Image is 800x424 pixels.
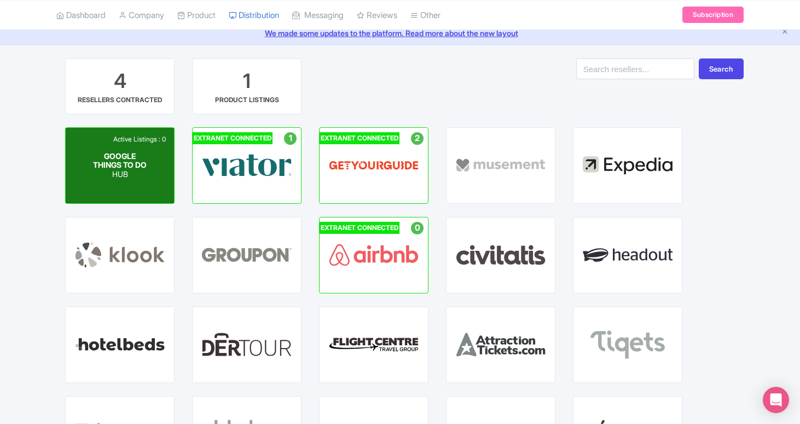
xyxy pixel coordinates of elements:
div: RESELLERS CONTRACTED [78,95,162,105]
a: EXTRANET CONNECTED 0 [319,217,428,293]
button: Close announcement [781,26,789,39]
div: Open Intercom Messenger [763,387,789,413]
div: 4 [114,68,126,95]
a: EXTRANET CONNECTED 1 [192,127,302,204]
a: 1 PRODUCT LISTINGS [192,58,302,114]
input: Search resellers... [576,58,694,79]
a: 4 RESELLERS CONTRACTED [65,58,175,114]
a: We made some updates to the platform. Read more about the new layout [7,27,793,39]
button: Search [699,58,744,79]
span: GOOGLE THINGS TO DO [93,151,147,169]
div: Active Listings : 0 [111,134,169,144]
div: PRODUCT LISTINGS [215,95,279,105]
a: EXTRANET CONNECTED 2 [319,127,428,204]
a: 0 Active Listings : 0 GOOGLE THINGS TO DO HUB [65,127,175,204]
a: Subscription [682,7,744,23]
p: HUB [93,170,147,179]
div: 1 [243,68,251,95]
